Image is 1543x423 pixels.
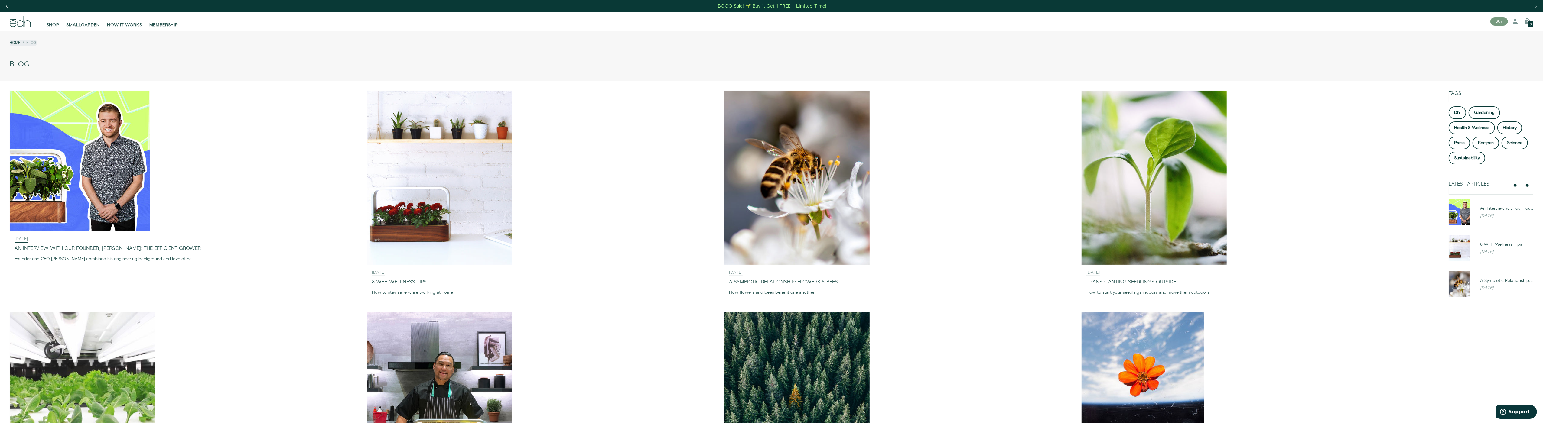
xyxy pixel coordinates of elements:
[1490,17,1508,26] button: BUY
[718,3,826,9] div: BOGO Sale! 🌱 Buy 1, Get 1 FREE – Limited Time!
[15,246,353,251] div: An Interview with our Founder, [PERSON_NAME]: The Efficient Grower
[1082,91,1429,302] a: [DATE] Transplanting Seedlings Outside How to start your seedlings indoors and move them outdoors
[1497,121,1522,134] a: History
[47,22,59,28] span: SHOP
[1449,271,1470,297] img: A Symbiotic Relationship: Flowers & Bees
[10,60,30,69] span: BLOG
[729,279,1067,285] div: A Symbiotic Relationship: Flowers & Bees
[10,40,20,45] a: Home
[1502,137,1528,149] a: Science
[1444,199,1538,225] a: An Interview with our Founder, Ryan Woltz: The Efficient Grower An Interview with our Founder, [P...
[107,22,142,28] span: HOW IT WORKS
[15,236,28,243] time: [DATE]
[717,2,827,11] a: BOGO Sale! 🌱 Buy 1, Get 1 FREE – Limited Time!
[724,91,1072,302] a: [DATE] A Symbiotic Relationship: Flowers & Bees How flowers and bees benefit one another
[1480,241,1533,247] div: 8 WFH Wellness Tips
[1449,91,1533,101] div: Tags
[1086,279,1424,285] div: Transplanting Seedlings Outside
[1449,152,1485,164] a: Sustainability
[1449,181,1509,187] div: Latest Articles
[1086,270,1100,276] time: [DATE]
[1444,271,1538,297] a: A Symbiotic Relationship: Flowers & Bees A Symbiotic Relationship: Flowers & Bees [DATE]
[1524,182,1531,189] button: next
[1480,285,1493,291] em: [DATE]
[1444,235,1538,261] a: 8 WFH Wellness Tips 8 WFH Wellness Tips [DATE]
[103,15,145,28] a: HOW IT WORKS
[10,91,357,302] a: [DATE] An Interview with our Founder, [PERSON_NAME]: The Efficient Grower Founder and CEO [PERSON...
[1530,23,1532,26] span: 0
[15,257,353,262] div: Founder and CEO [PERSON_NAME] combined his engineering background and love of na...
[1496,405,1537,420] iframe: Opens a widget where you can find more information
[63,15,104,28] a: SMALLGARDEN
[1449,106,1466,119] a: DIY
[372,290,710,295] div: How to stay sane while working at home
[1512,182,1519,189] button: previous
[1449,199,1470,225] img: An Interview with our Founder, Ryan Woltz: The Efficient Grower
[43,15,63,28] a: SHOP
[367,91,715,302] a: [DATE] 8 WFH Wellness Tips How to stay sane while working at home
[67,22,100,28] span: SMALLGARDEN
[146,15,182,28] a: MEMBERSHIP
[1449,235,1470,261] img: 8 WFH Wellness Tips
[372,270,385,276] time: [DATE]
[1480,213,1493,219] em: [DATE]
[1480,249,1493,255] em: [DATE]
[1449,121,1495,134] a: Health & Wellness
[20,40,37,45] li: Blog
[10,40,37,45] nav: breadcrumbs
[729,290,1067,295] div: How flowers and bees benefit one another
[1469,106,1500,119] a: Gardening
[1086,290,1424,295] div: How to start your seedlings indoors and move them outdoors
[1480,205,1533,211] div: An Interview with our Founder, [PERSON_NAME]: The Efficient Grower
[729,270,743,276] time: [DATE]
[1480,278,1533,284] div: A Symbiotic Relationship: Flowers & Bees
[372,279,710,285] div: 8 WFH Wellness Tips
[149,22,178,28] span: MEMBERSHIP
[1449,137,1470,149] a: Press
[1473,137,1499,149] a: Recipes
